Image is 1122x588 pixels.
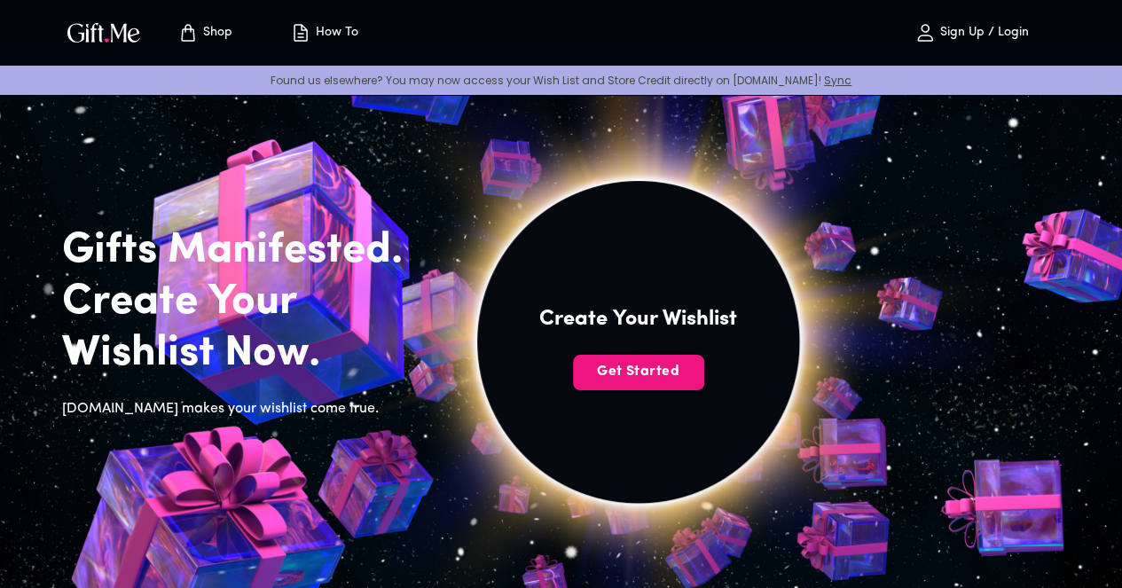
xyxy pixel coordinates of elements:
[64,20,144,45] img: GiftMe Logo
[573,355,704,390] button: Get Started
[539,305,737,333] h4: Create Your Wishlist
[62,397,431,420] h6: [DOMAIN_NAME] makes your wishlist come true.
[199,26,232,41] p: Shop
[311,26,358,41] p: How To
[290,22,311,43] img: how-to.svg
[14,73,1108,88] p: Found us elsewhere? You may now access your Wish List and Store Credit directly on [DOMAIN_NAME]!
[936,26,1029,41] p: Sign Up / Login
[275,4,373,61] button: How To
[62,277,431,328] h2: Create Your
[62,225,431,277] h2: Gifts Manifested.
[824,73,851,88] a: Sync
[62,328,431,380] h2: Wishlist Now.
[62,22,145,43] button: GiftMe Logo
[883,4,1060,61] button: Sign Up / Login
[573,362,704,381] span: Get Started
[156,4,254,61] button: Store page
